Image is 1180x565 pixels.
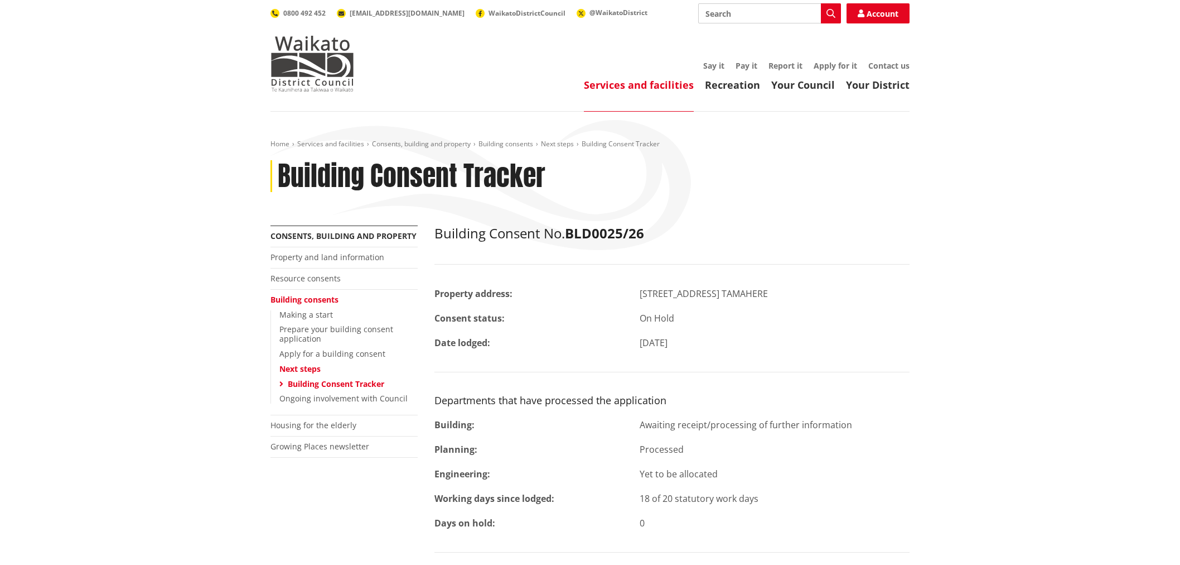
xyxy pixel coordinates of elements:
span: 0800 492 452 [283,8,326,18]
a: Recreation [705,78,760,92]
a: Prepare your building consent application [279,324,393,344]
a: Next steps [541,139,574,149]
a: Your District [846,78,910,92]
a: Apply for a building consent [279,348,385,359]
a: Making a start [279,309,333,320]
div: Yet to be allocated [631,467,918,481]
a: Consents, building and property [270,231,417,241]
div: 0 [631,516,918,530]
strong: Planning: [434,443,477,456]
a: Services and facilities [584,78,694,92]
strong: Days on hold: [434,517,495,529]
div: [DATE] [631,336,918,349]
div: Processed [631,443,918,456]
strong: Working days since lodged: [434,492,554,505]
span: [EMAIL_ADDRESS][DOMAIN_NAME] [350,8,465,18]
strong: Engineering: [434,468,490,480]
a: Growing Places newsletter [270,441,369,452]
a: 0800 492 452 [270,8,326,18]
a: Apply for it [814,60,857,71]
a: Pay it [736,60,757,71]
a: Housing for the elderly [270,420,356,430]
a: Property and land information [270,252,384,262]
a: Contact us [868,60,910,71]
a: Say it [703,60,724,71]
h2: Building Consent No. [434,226,910,242]
div: 18 of 20 statutory work days [631,492,918,505]
nav: breadcrumb [270,140,910,149]
a: Building consents [270,294,338,305]
strong: BLD0025/26 [565,224,644,242]
div: [STREET_ADDRESS] TAMAHERE [631,287,918,300]
a: Home [270,139,289,149]
a: @WaikatoDistrict [577,8,647,17]
input: Search input [698,3,841,23]
a: Resource consents [270,273,341,284]
span: @WaikatoDistrict [589,8,647,17]
a: Account [847,3,910,23]
strong: Property address: [434,288,512,300]
a: Services and facilities [297,139,364,149]
a: Report it [768,60,802,71]
div: Awaiting receipt/processing of further information [631,418,918,432]
a: Your Council [771,78,835,92]
strong: Consent status: [434,312,505,324]
h1: Building Consent Tracker [278,160,545,193]
a: WaikatoDistrictCouncil [476,8,565,18]
div: On Hold [631,312,918,325]
a: Ongoing involvement with Council [279,393,408,404]
a: Building consents [478,139,533,149]
a: Building Consent Tracker [288,379,384,389]
span: Building Consent Tracker [582,139,660,149]
a: [EMAIL_ADDRESS][DOMAIN_NAME] [337,8,465,18]
strong: Date lodged: [434,337,490,349]
strong: Building: [434,419,475,431]
a: Consents, building and property [372,139,471,149]
a: Next steps [279,363,321,374]
img: Waikato District Council - Te Kaunihera aa Takiwaa o Waikato [270,36,354,92]
span: WaikatoDistrictCouncil [489,8,565,18]
h3: Departments that have processed the application [434,395,910,407]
